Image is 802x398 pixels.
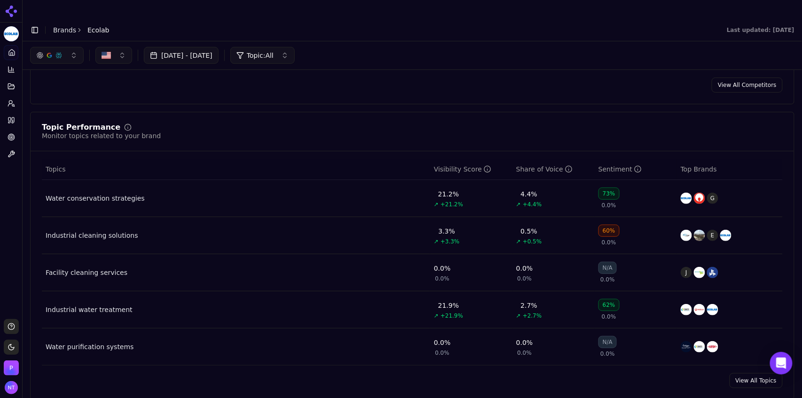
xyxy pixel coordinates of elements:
a: Water conservation strategies [46,194,145,203]
a: View All Topics [730,373,783,388]
img: veolia [694,193,705,204]
span: E [707,230,718,241]
button: [DATE] - [DATE] [144,47,219,64]
div: Monitor topics related to your brand [42,131,161,140]
img: ecolab [681,193,692,204]
span: ↗ [434,312,439,320]
div: 0.0% [516,338,533,347]
div: N/A [598,262,617,274]
span: ↗ [516,238,521,245]
a: Water purification systems [46,342,134,351]
a: View All Competitors [712,78,783,93]
button: Open user button [5,381,18,394]
div: 60% [598,225,620,237]
span: Ecolab [87,25,109,35]
div: Last updated: [DATE] [727,26,794,34]
img: imperial dade [681,230,692,241]
span: ↗ [434,238,439,245]
img: samco technologies [694,341,705,352]
div: 0.5% [521,226,538,236]
button: Current brand: Ecolab [4,26,19,41]
div: N/A [598,336,617,348]
a: Facility cleaning services [46,268,127,277]
span: 0.0% [600,350,615,358]
a: Industrial water treatment [46,305,133,314]
span: ↗ [434,201,439,208]
button: Open organization switcher [4,360,19,375]
div: Share of Voice [516,164,573,174]
img: samco technologies [681,304,692,315]
span: ↗ [516,312,521,320]
span: +3.3% [440,238,460,245]
div: 4.4% [521,189,538,199]
div: 0.0% [434,264,451,273]
th: Top Brands [677,159,783,180]
span: Top Brands [681,164,717,174]
span: 0.0% [602,202,616,209]
span: +4.4% [523,201,542,208]
div: Open Intercom Messenger [770,352,793,375]
img: US [102,51,111,60]
span: J [681,267,692,278]
th: Topics [42,159,430,180]
div: Sentiment [598,164,642,174]
span: Topic: All [247,51,274,60]
div: 73% [598,187,620,200]
div: 2.7% [521,301,538,310]
img: pritchard industries [707,267,718,278]
div: Visibility Score [434,164,491,174]
div: 0.0% [516,264,533,273]
img: culligan [681,341,692,352]
span: 0.0% [600,276,615,283]
span: +21.2% [440,201,463,208]
img: ecolab [707,304,718,315]
img: dupont [707,341,718,352]
th: shareOfVoice [512,159,595,180]
div: 21.2% [438,189,459,199]
th: visibilityScore [430,159,512,180]
span: 0.0% [602,313,616,320]
th: sentiment [595,159,677,180]
div: Data table [42,159,783,366]
div: 62% [598,299,620,311]
div: Topic Performance [42,124,120,131]
img: servicemaster clean [694,267,705,278]
img: veolia water technologies [694,304,705,315]
img: pride industries [694,230,705,241]
div: 0.0% [434,338,451,347]
a: Brands [53,26,76,34]
span: 0.0% [435,275,450,282]
nav: breadcrumb [53,25,109,35]
img: ecolab [720,230,731,241]
div: 21.9% [438,301,459,310]
span: 0.0% [602,239,616,246]
span: G [707,193,718,204]
span: ↗ [516,201,521,208]
span: Topics [46,164,66,174]
span: 0.0% [518,275,532,282]
span: +21.9% [440,312,463,320]
span: +2.7% [523,312,542,320]
img: Nate Tower [5,381,18,394]
span: 0.0% [435,349,450,357]
img: Perrill [4,360,19,375]
span: +0.5% [523,238,542,245]
img: Ecolab [4,26,19,41]
div: 3.3% [439,226,456,236]
span: 0.0% [518,349,532,357]
a: Industrial cleaning solutions [46,231,138,240]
